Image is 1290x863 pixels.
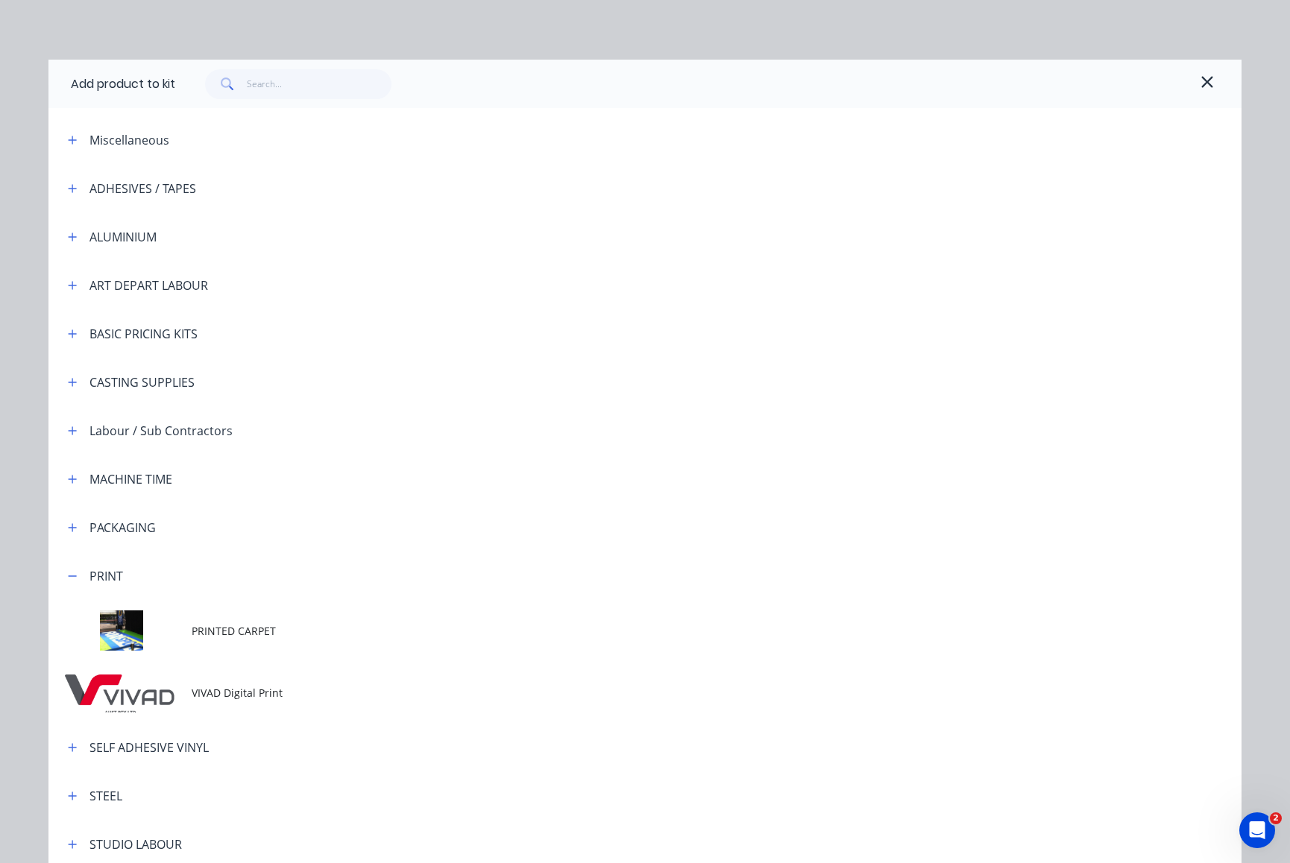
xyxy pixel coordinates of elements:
[89,325,198,343] div: BASIC PRICING KITS
[1239,812,1275,848] iframe: Intercom live chat
[89,422,233,440] div: Labour / Sub Contractors
[89,470,172,488] div: MACHINE TIME
[89,131,169,149] div: Miscellaneous
[89,373,195,391] div: CASTING SUPPLIES
[89,228,157,246] div: ALUMINIUM
[1270,812,1282,824] span: 2
[192,623,1031,639] span: PRINTED CARPET
[89,739,209,756] div: SELF ADHESIVE VINYL
[89,567,123,585] div: PRINT
[192,685,1031,701] span: VIVAD Digital Print
[89,835,182,853] div: STUDIO LABOUR
[89,519,156,537] div: PACKAGING
[89,276,208,294] div: ART DEPART LABOUR
[89,787,122,805] div: STEEL
[89,180,196,197] div: ADHESIVES / TAPES
[71,75,175,93] div: Add product to kit
[247,69,392,99] input: Search...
